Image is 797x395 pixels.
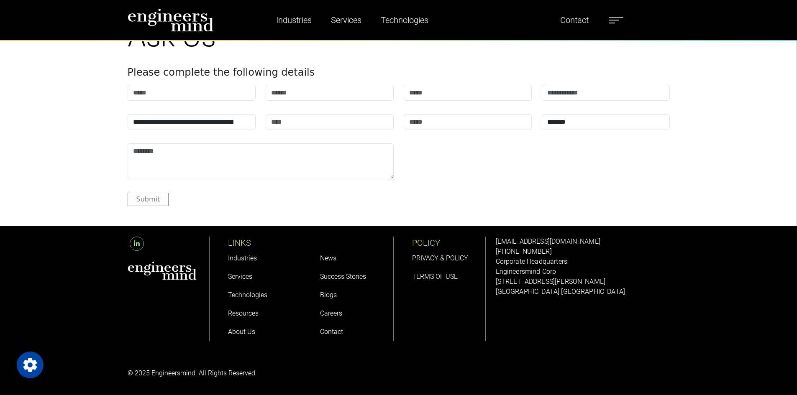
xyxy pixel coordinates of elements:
a: TERMS OF USE [412,273,458,280]
p: Engineersmind Corp [496,267,670,277]
a: News [320,254,336,262]
p: [GEOGRAPHIC_DATA] [GEOGRAPHIC_DATA] [496,287,670,297]
img: logo [128,8,214,32]
a: Services [328,10,365,30]
a: Careers [320,309,342,317]
p: [STREET_ADDRESS][PERSON_NAME] [496,277,670,287]
a: Technologies [228,291,267,299]
p: LINKS [228,237,302,249]
a: Industries [273,10,315,30]
a: Resources [228,309,259,317]
a: About Us [228,328,255,336]
h4: Please complete the following details [128,66,670,79]
a: Blogs [320,291,337,299]
a: PRIVACY & POLICY [412,254,468,262]
a: Success Stories [320,273,366,280]
a: Services [228,273,252,280]
a: [EMAIL_ADDRESS][DOMAIN_NAME] [496,237,600,245]
p: POLICY [412,237,485,249]
a: Industries [228,254,257,262]
iframe: reCAPTCHA [404,143,531,176]
img: aws [128,261,197,280]
a: Contact [557,10,592,30]
a: LinkedIn [128,240,146,248]
a: [PHONE_NUMBER] [496,247,552,255]
p: © 2025 Engineersmind. All Rights Reserved. [128,368,394,378]
p: Corporate Headquarters [496,257,670,267]
a: Contact [320,328,343,336]
a: Technologies [377,10,432,30]
button: Submit [128,193,169,206]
